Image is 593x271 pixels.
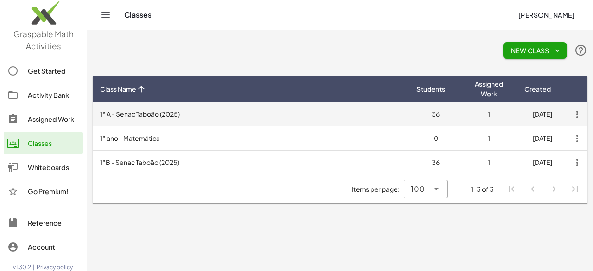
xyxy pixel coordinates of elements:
span: 100 [411,183,425,195]
span: [PERSON_NAME] [518,11,574,19]
a: Activity Bank [4,84,83,106]
span: Students [416,84,445,94]
a: Whiteboards [4,156,83,178]
div: Assigned Work [28,113,79,125]
span: | [33,264,35,271]
td: 1° A - Senac Taboão (2025) [93,102,409,126]
a: Account [4,236,83,258]
td: 36 [409,102,462,126]
td: 1°B - Senac Taboão (2025) [93,151,409,175]
span: New Class [511,46,560,55]
span: Items per page: [352,184,404,194]
div: Account [28,241,79,252]
span: Class Name [100,84,136,94]
span: Graspable Math Activities [13,29,74,51]
span: 1 [488,110,490,118]
td: 1° ano - Matemática [93,126,409,151]
div: 1-3 of 3 [471,184,494,194]
td: 0 [409,126,462,151]
div: Classes [28,138,79,149]
div: Reference [28,217,79,228]
td: [DATE] [516,126,569,151]
span: Assigned Work [470,79,508,99]
a: Classes [4,132,83,154]
span: v1.30.2 [13,264,31,271]
span: 1 [488,134,490,142]
a: Reference [4,212,83,234]
div: Go Premium! [28,186,79,197]
button: New Class [503,42,567,59]
span: Created [524,84,551,94]
a: Privacy policy [37,264,76,271]
td: [DATE] [516,151,569,175]
button: [PERSON_NAME] [511,6,582,23]
nav: Pagination Navigation [501,179,586,200]
span: 1 [488,158,490,166]
td: 36 [409,151,462,175]
div: Whiteboards [28,162,79,173]
td: [DATE] [516,102,569,126]
div: Get Started [28,65,79,76]
div: Activity Bank [28,89,79,101]
a: Get Started [4,60,83,82]
a: Assigned Work [4,108,83,130]
button: Toggle navigation [98,7,113,22]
